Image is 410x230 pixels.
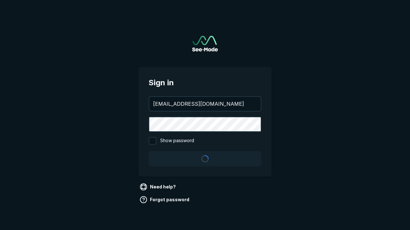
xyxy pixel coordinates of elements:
a: Forgot password [138,195,192,205]
input: your@email.com [149,97,261,111]
a: Go to sign in [192,36,218,51]
span: Sign in [149,77,261,88]
img: See-Mode Logo [192,36,218,51]
a: Need help? [138,182,178,192]
span: Show password [160,137,194,145]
